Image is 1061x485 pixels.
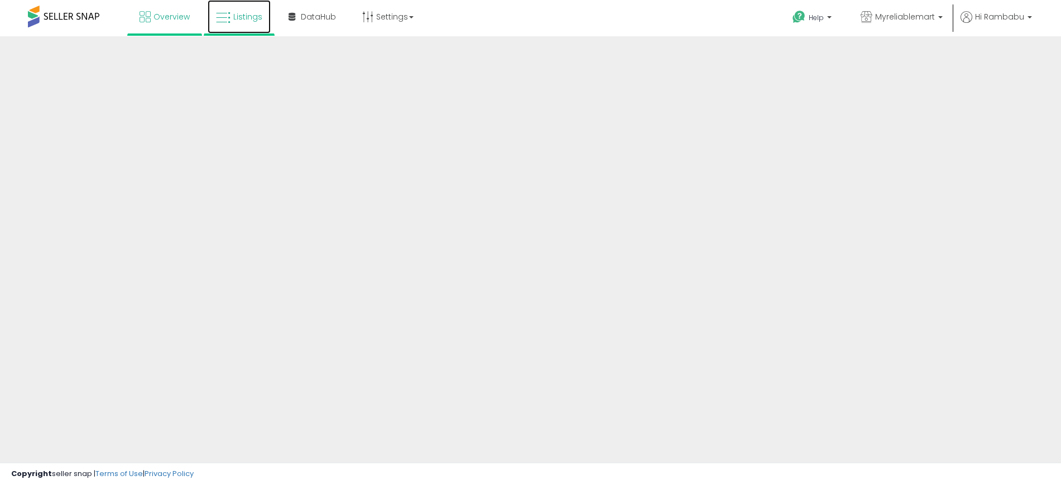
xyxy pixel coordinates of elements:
span: Help [809,13,824,22]
span: DataHub [301,11,336,22]
a: Help [784,2,843,36]
div: seller snap | | [11,469,194,479]
span: Listings [233,11,262,22]
strong: Copyright [11,468,52,479]
i: Get Help [792,10,806,24]
a: Privacy Policy [145,468,194,479]
span: Myreliablemart [875,11,935,22]
span: Hi Rambabu [975,11,1024,22]
a: Hi Rambabu [961,11,1032,36]
span: Overview [153,11,190,22]
a: Terms of Use [95,468,143,479]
